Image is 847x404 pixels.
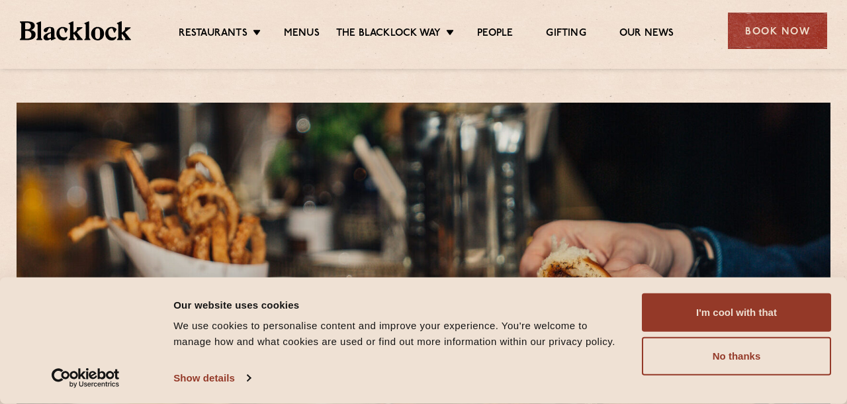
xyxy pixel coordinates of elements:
a: Restaurants [179,27,247,42]
div: Our website uses cookies [173,297,627,313]
a: Our News [619,27,674,42]
a: People [477,27,513,42]
button: I'm cool with that [642,293,831,332]
a: Menus [284,27,320,42]
a: The Blacklock Way [336,27,441,42]
div: Book Now [728,13,827,49]
a: Usercentrics Cookiebot - opens in a new window [28,368,144,388]
a: Gifting [546,27,586,42]
img: BL_Textured_Logo-footer-cropped.svg [20,21,131,40]
a: Show details [173,368,250,388]
div: We use cookies to personalise content and improve your experience. You're welcome to manage how a... [173,318,627,350]
button: No thanks [642,337,831,376]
